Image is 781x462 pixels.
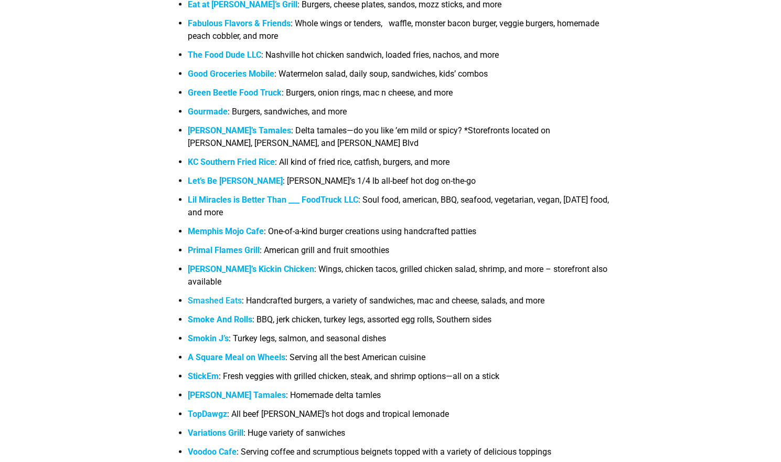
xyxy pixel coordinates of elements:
a: Voodoo Cafe [188,447,237,457]
li: : All kind of fried rice, catfish, burgers, and more [188,156,614,175]
li: : Fresh veggies with grilled chicken, steak, and shrimp options—all on a stick [188,370,614,389]
li: : Homemade delta tamles [188,389,614,408]
li: : Serving all the best American cuisine [188,351,614,370]
a: [PERSON_NAME]’s Tamales [188,125,291,135]
a: TopDawgz [188,409,227,419]
a: Primal Flames Grill [188,245,260,255]
a: A Square Meal on Wheels [188,352,285,362]
li: : Huge variety of sanwiches [188,427,614,446]
a: [PERSON_NAME] Tamales [188,390,286,400]
a: KC Southern Fried Rice [188,157,275,167]
li: : Burgers, onion rings, mac n cheese, and more [188,87,614,106]
a: Gourmade [188,107,228,117]
a: Green Beetle Food Truck [188,88,282,98]
li: : BBQ, jerk chicken, turkey legs, assorted egg rolls, Southern sides [188,313,614,332]
a: The Food Dude LLC [188,50,261,60]
a: Good Groceries Mobile [188,69,274,79]
a: Fabulous Flavors & Friends [188,18,291,28]
a: Smashed Eats [188,296,242,306]
a: Smoke And Rolls [188,314,252,324]
a: Memphis Mojo Cafe [188,226,264,236]
li: : Whole wings or tenders, waffle, monster bacon burger, veggie burgers, homemade peach cobbler, a... [188,17,614,49]
li: : American grill and fruit smoothies [188,244,614,263]
li: : Delta tamales—do you like ’em mild or spicy? *Storefronts located on [PERSON_NAME], [PERSON_NAM... [188,124,614,156]
li: : Wings, chicken tacos, grilled chicken salad, shrimp, and more – storefront also available [188,263,614,295]
li: : [PERSON_NAME]’s 1/4 lb all-beef hot dog on-the-go [188,175,614,194]
li: : Burgers, sandwiches, and more [188,106,614,124]
a: Smokin J’s [188,333,229,343]
li: : Turkey legs, salmon, and seasonal dishes [188,332,614,351]
a: [PERSON_NAME]’s Kickin Chicken [188,264,314,274]
li: : One-of-a-kind burger creations using handcrafted patties [188,225,614,244]
a: StickEm [188,371,219,381]
a: Variations Grill [188,428,243,438]
li: : Soul food, american, BBQ, seafood, vegetarian, vegan, [DATE] food, and more [188,194,614,225]
li: : Watermelon salad, daily soup, sandwiches, kids’ combos [188,68,614,87]
li: : All beef [PERSON_NAME]’s hot dogs and tropical lemonade [188,408,614,427]
li: : Handcrafted burgers, a variety of sandwiches, mac and cheese, salads, and more [188,295,614,313]
a: Lil Miracles is Better Than ___ FoodTruck LLC [188,195,358,205]
a: Let’s Be [PERSON_NAME] [188,176,283,186]
li: : Nashville hot chicken sandwich, loaded fries, nachos, and more [188,49,614,68]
